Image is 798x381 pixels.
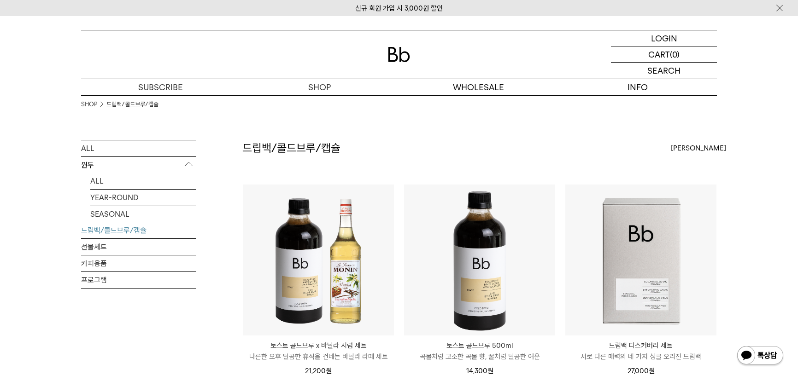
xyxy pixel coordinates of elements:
img: 드립백 디스커버리 세트 [565,185,716,335]
p: 토스트 콜드브루 x 바닐라 시럽 세트 [243,340,394,351]
span: 14,300 [466,367,493,375]
a: ALL [81,140,196,156]
a: 선물세트 [81,239,196,255]
a: 신규 회원 가입 시 3,000원 할인 [355,4,443,12]
a: 드립백/콜드브루/캡슐 [81,222,196,238]
a: YEAR-ROUND [90,190,196,206]
p: CART [648,46,670,62]
a: 드립백 디스커버리 세트 서로 다른 매력의 네 가지 싱글 오리진 드립백 [565,340,716,362]
p: 드립백 디스커버리 세트 [565,340,716,351]
a: SHOP [81,100,97,109]
img: 토스트 콜드브루 x 바닐라 시럽 세트 [243,185,394,335]
p: 원두 [81,157,196,173]
img: 로고 [388,47,410,62]
a: SEASONAL [90,206,196,222]
a: LOGIN [611,30,717,46]
a: CART (0) [611,46,717,63]
h2: 드립백/콜드브루/캡슐 [242,140,340,156]
a: 드립백/콜드브루/캡슐 [106,100,158,109]
p: WHOLESALE [399,79,558,95]
span: 27,000 [628,367,655,375]
p: SEARCH [647,63,681,79]
a: SUBSCRIBE [81,79,240,95]
p: LOGIN [651,30,677,46]
p: INFO [558,79,717,95]
span: 원 [649,367,655,375]
a: ALL [90,173,196,189]
p: (0) [670,46,680,62]
p: 나른한 오후 달콤한 휴식을 건네는 바닐라 라떼 세트 [243,351,394,362]
a: 프로그램 [81,272,196,288]
img: 토스트 콜드브루 500ml [404,185,555,335]
span: 원 [487,367,493,375]
p: 토스트 콜드브루 500ml [404,340,555,351]
a: 커피용품 [81,255,196,271]
span: 21,200 [305,367,332,375]
p: 서로 다른 매력의 네 가지 싱글 오리진 드립백 [565,351,716,362]
a: 토스트 콜드브루 x 바닐라 시럽 세트 나른한 오후 달콤한 휴식을 건네는 바닐라 라떼 세트 [243,340,394,362]
span: 원 [326,367,332,375]
a: SHOP [240,79,399,95]
a: 토스트 콜드브루 500ml 곡물처럼 고소한 곡물 향, 꿀처럼 달콤한 여운 [404,340,555,362]
img: 카카오톡 채널 1:1 채팅 버튼 [736,345,784,367]
span: [PERSON_NAME] [671,143,726,154]
p: 곡물처럼 고소한 곡물 향, 꿀처럼 달콤한 여운 [404,351,555,362]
